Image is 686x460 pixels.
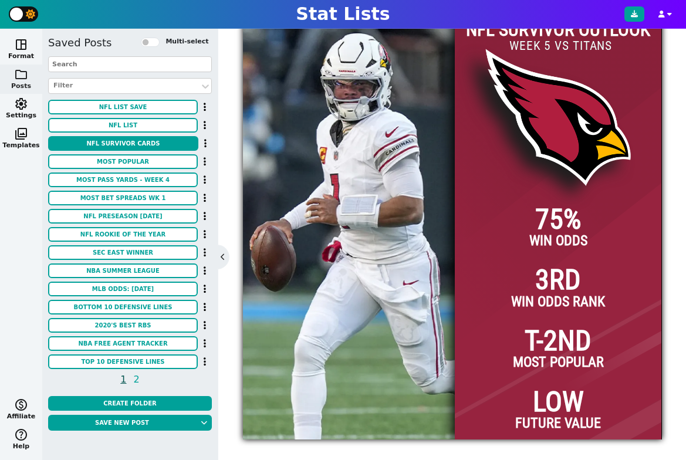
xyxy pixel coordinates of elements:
span: 2 [132,372,141,387]
span: photo_library [14,127,28,141]
span: 1 [119,372,128,387]
button: NFL list [48,118,198,133]
button: Bottom 10 Defensive Lines [48,300,198,314]
span: help [14,428,28,442]
span: monetization_on [14,398,28,412]
button: NBA Free Agent Tracker [48,336,198,351]
button: Top 10 Defensive Lines [48,354,198,369]
span: LOW [533,388,584,416]
span: WIN ODDS [529,232,587,249]
button: NBA Summer League [48,263,198,278]
span: T-2ND [525,327,592,355]
button: MLB ODDS: [DATE] [48,282,198,296]
span: space_dashboard [14,38,28,52]
label: Multi-select [165,37,208,47]
h1: Stat Lists [296,4,390,25]
span: 75% [535,205,582,234]
button: NFL Rookie of the Year [48,227,198,242]
h5: Saved Posts [48,36,111,49]
span: WIN ODDS RANK [511,293,605,310]
span: FUTURE VALUE [515,415,601,431]
button: NFL Survivor Cards [48,136,198,151]
span: 3RD [535,266,581,294]
button: Create Folder [48,396,212,411]
span: MOST POPULAR [513,354,604,370]
button: NFL Preseason [DATE] [48,209,198,224]
button: SEC East Winner [48,245,198,260]
span: settings [14,97,28,111]
input: Search [48,56,212,72]
button: Most Bet Spreads Wk 1 [48,191,198,205]
div: NFL SURVIVOR OUTLOOK [455,21,662,39]
button: Save new post [48,415,196,431]
button: Most Pass Yards - Week 4 [48,172,198,187]
img: player image [170,21,589,439]
span: folder [14,67,28,82]
button: 2020's Best RBs [48,318,198,333]
button: MOST POPULAR [48,154,198,169]
input: Add text [503,36,619,55]
button: NFL LIST SAVE [48,100,198,114]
